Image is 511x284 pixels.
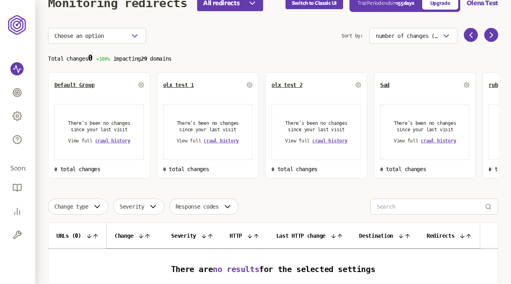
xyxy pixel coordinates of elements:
[359,233,393,239] span: Destination
[141,55,147,62] span: 29
[88,53,93,63] span: 0
[396,0,414,6] span: 155 days
[427,233,454,239] span: Redirects
[113,199,164,215] button: Severity
[276,233,326,239] span: Last HTTP change
[120,203,144,210] span: Severity
[213,264,259,274] span: no results
[48,28,146,44] button: Choose an option
[163,82,194,88] button: olx test 1
[54,33,104,39] span: Choose an option
[312,138,347,144] button: crawl history
[380,166,470,172] p: total changes
[271,166,361,172] p: total changes
[380,82,389,88] button: Sad
[48,53,498,63] p: Total changes impacting domains
[163,166,253,172] p: total changes
[54,166,144,172] p: total changes
[96,56,110,62] span: 100%
[230,233,242,239] span: HTTP
[169,199,239,215] button: Response codes
[48,199,108,215] button: Change type
[394,138,456,144] div: View full
[163,167,166,172] span: 0
[369,28,457,44] button: number of changes (high-low)
[377,199,485,214] input: Search
[54,203,88,210] span: Change type
[380,167,383,172] span: 0
[56,233,81,239] span: URLs ( 0 )
[376,33,438,39] span: number of changes (high-low)
[64,120,134,133] p: There’s been no changes since your last visit
[54,82,94,88] button: Default Group
[177,138,239,144] div: View full
[271,82,302,88] button: olx test 2
[95,138,130,144] button: crawl history
[390,120,460,133] p: There’s been no changes since your last visit
[271,167,274,172] span: 0
[171,233,196,239] span: Severity
[54,167,57,172] span: 0
[421,138,456,144] button: crawl history
[173,120,243,133] p: There’s been no changes since your last visit
[489,167,491,172] span: 0
[56,265,490,274] h3: There are for the selected settings
[115,233,133,239] span: Change
[281,120,351,133] p: There’s been no changes since your last visit
[204,138,239,144] button: crawl history
[10,164,25,173] span: Soon:
[341,28,363,44] span: Sort by:
[68,138,130,144] div: View full
[176,203,219,210] span: Response codes
[285,138,347,144] div: View full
